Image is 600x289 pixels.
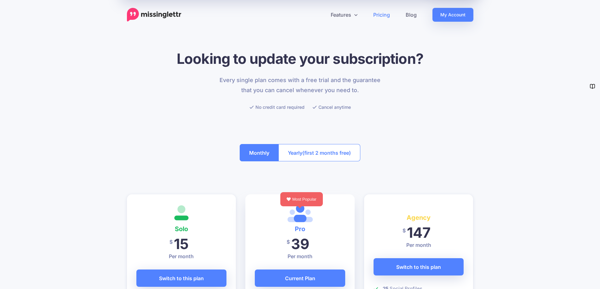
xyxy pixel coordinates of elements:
h4: Pro [255,224,345,234]
h1: Looking to update your subscription? [127,50,473,67]
span: $ [169,235,173,249]
h4: Solo [136,224,227,234]
a: Switch to this plan [374,258,464,275]
p: Per month [374,241,464,249]
p: Per month [255,253,345,260]
span: (first 2 months free) [302,148,351,158]
a: My Account [432,8,473,22]
a: Pricing [365,8,398,22]
span: $ [287,235,290,249]
li: Cancel anytime [312,103,351,111]
a: Blog [398,8,425,22]
a: Current Plan [255,270,345,287]
p: Per month [136,253,227,260]
span: Current Plan [285,273,315,283]
a: Switch to this plan [136,270,227,287]
div: Most Popular [280,192,323,206]
a: Features [323,8,365,22]
button: Yearly(first 2 months free) [278,144,360,161]
button: Monthly [240,144,279,161]
a: Home [127,8,181,22]
span: 39 [291,235,309,253]
li: No credit card required [249,103,305,111]
span: 15 [174,235,189,253]
span: Switch to this plan [159,273,204,283]
span: $ [403,224,406,238]
span: 147 [407,224,431,241]
span: Switch to this plan [396,262,441,272]
h4: Agency [374,213,464,223]
p: Every single plan comes with a free trial and the guarantee that you can cancel whenever you need... [216,75,384,95]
